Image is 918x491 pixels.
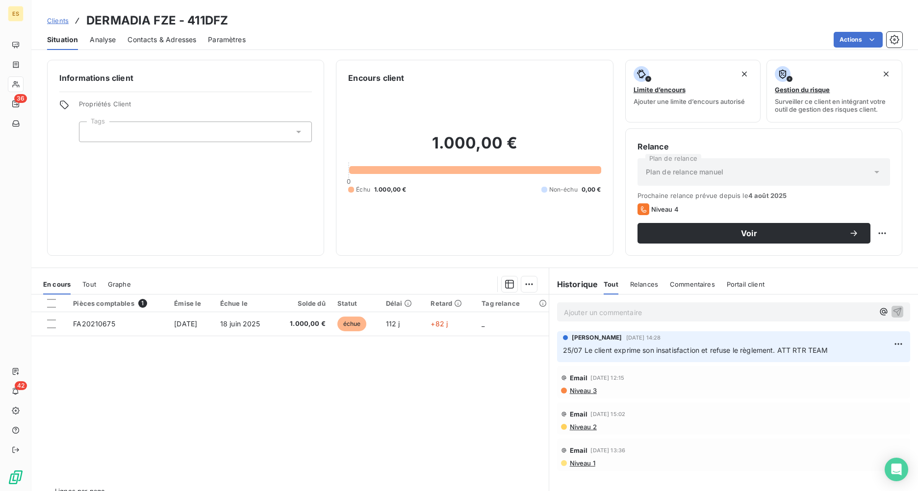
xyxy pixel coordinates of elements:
div: Solde dû [281,299,326,307]
span: Ajouter une limite d’encours autorisé [634,98,745,105]
span: Commentaires [670,280,715,288]
span: FA20210675 [73,319,115,328]
div: Échue le [220,299,270,307]
div: Open Intercom Messenger [885,458,908,481]
span: 1 [138,299,147,308]
span: Situation [47,35,78,45]
span: Email [570,374,588,382]
span: Clients [47,17,69,25]
h6: Historique [549,278,598,290]
span: _ [482,319,484,328]
span: Plan de relance manuel [646,167,723,177]
img: Logo LeanPay [8,469,24,485]
span: 4 août 2025 [748,192,787,199]
span: Surveiller ce client en intégrant votre outil de gestion des risques client. [775,98,894,113]
span: Gestion du risque [775,86,830,94]
span: Niveau 1 [569,459,595,467]
h6: Encours client [348,72,404,84]
button: Limite d’encoursAjouter une limite d’encours autorisé [625,60,761,123]
div: ES [8,6,24,22]
span: [DATE] 13:36 [590,447,625,453]
span: [DATE] 12:15 [590,375,624,381]
h3: DERMADIA FZE - 411DFZ [86,12,228,29]
span: [DATE] 14:28 [626,335,661,341]
span: 18 juin 2025 [220,319,260,328]
span: 42 [15,381,27,390]
input: Ajouter une valeur [87,127,95,136]
span: [DATE] [174,319,197,328]
span: Portail client [727,280,765,288]
span: Propriétés Client [79,100,312,114]
a: Clients [47,16,69,25]
span: 0,00 € [582,185,601,194]
h6: Relance [637,141,890,152]
span: Graphe [108,280,131,288]
div: Tag relance [482,299,542,307]
span: Tout [82,280,96,288]
button: Actions [834,32,883,48]
div: Émise le [174,299,208,307]
span: Échu [356,185,370,194]
span: Relances [630,280,658,288]
span: Email [570,410,588,418]
span: Email [570,446,588,454]
span: 1.000,00 € [374,185,407,194]
span: Paramètres [208,35,246,45]
span: Niveau 4 [651,205,679,213]
button: Voir [637,223,870,244]
h6: Informations client [59,72,312,84]
span: 112 j [386,319,400,328]
span: 0 [347,177,351,185]
span: Analyse [90,35,116,45]
div: Pièces comptables [73,299,162,308]
span: En cours [43,280,71,288]
span: Voir [649,229,849,237]
span: Contacts & Adresses [127,35,196,45]
span: échue [337,317,367,331]
span: +82 j [431,319,448,328]
span: Niveau 2 [569,423,597,431]
div: Statut [337,299,374,307]
h2: 1.000,00 € [348,133,601,163]
span: [PERSON_NAME] [572,333,622,342]
div: Délai [386,299,419,307]
span: Niveau 3 [569,387,597,394]
button: Gestion du risqueSurveiller ce client en intégrant votre outil de gestion des risques client. [766,60,902,123]
div: Retard [431,299,470,307]
span: 1.000,00 € [281,319,326,329]
span: Tout [604,280,618,288]
span: Non-échu [549,185,578,194]
span: 25/07 Le client exprime son insatisfaction et refuse le règlement. ATT RTR TEAM [563,346,828,354]
span: [DATE] 15:02 [590,411,625,417]
span: Limite d’encours [634,86,686,94]
span: 36 [14,94,27,103]
span: Prochaine relance prévue depuis le [637,192,890,199]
